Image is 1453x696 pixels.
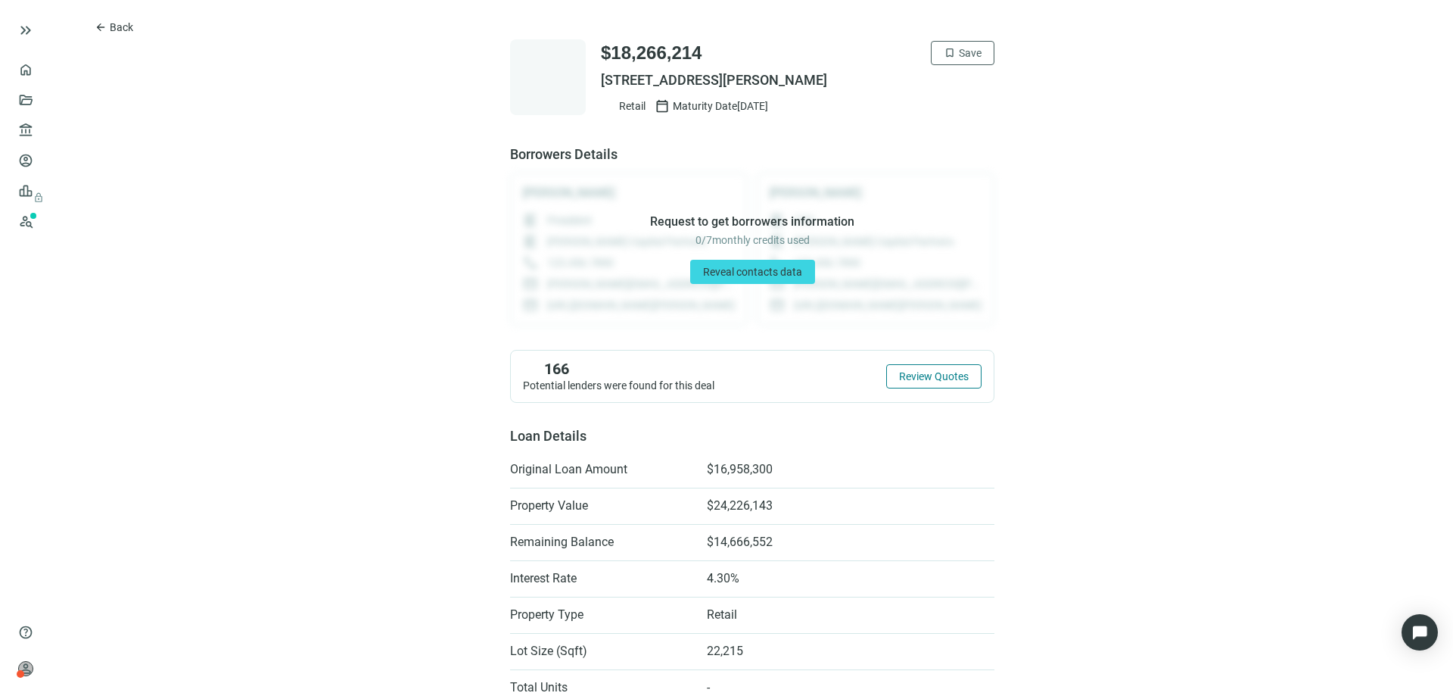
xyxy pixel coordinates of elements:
span: Loan Details [510,428,586,444]
span: Reveal contacts data [703,266,802,278]
span: Request to get borrowers information [650,214,854,229]
span: help [18,625,33,640]
span: Save [959,47,982,59]
span: - [707,680,710,695]
span: $16,958,300 [707,462,773,477]
button: keyboard_double_arrow_right [17,21,35,39]
span: $24,226,143 [707,498,773,513]
span: 4.30% [707,571,739,586]
button: Review Quotes [886,364,982,389]
button: arrow_backBack [82,15,146,39]
span: [STREET_ADDRESS][PERSON_NAME] [601,71,994,89]
span: Maturity Date [DATE] [673,98,768,114]
span: Retail [707,607,737,623]
span: person [18,661,33,676]
span: 0 / 7 monthly credits used [695,233,810,248]
span: calendar_today [655,98,670,114]
span: Property Type [510,607,692,623]
span: Interest Rate [510,571,692,586]
div: Open Intercom Messenger [1402,614,1438,651]
span: Retail [619,98,646,114]
span: Potential lenders were found for this deal [523,379,714,392]
span: Back [110,21,133,33]
span: Original Loan Amount [510,462,692,477]
span: 22,215 [707,644,743,659]
span: 166 [544,360,569,378]
span: Remaining Balance [510,535,692,550]
button: bookmarkSave [931,41,994,65]
span: Borrowers Details [510,145,994,164]
span: $14,666,552 [707,535,773,550]
span: Property Value [510,498,692,513]
span: $18,266,214 [601,41,702,65]
span: bookmark [944,47,956,59]
span: Total Units [510,680,692,695]
span: Lot Size (Sqft) [510,644,692,659]
button: Reveal contacts data [690,260,815,284]
span: Review Quotes [899,370,969,382]
span: arrow_back [95,21,107,33]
